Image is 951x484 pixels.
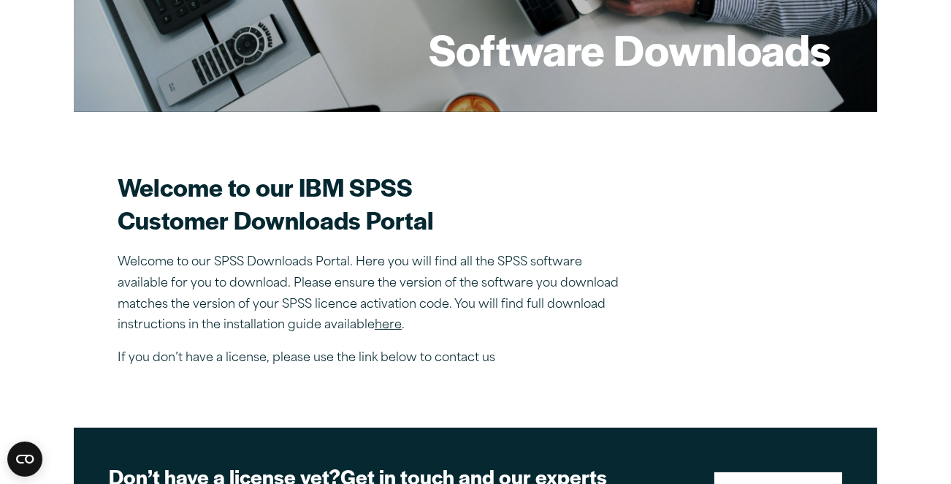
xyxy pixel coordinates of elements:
h1: Software Downloads [429,20,830,77]
p: Welcome to our SPSS Downloads Portal. Here you will find all the SPSS software available for you ... [118,252,629,336]
a: here [375,319,402,331]
h2: Welcome to our IBM SPSS Customer Downloads Portal [118,170,629,236]
button: Open CMP widget [7,442,42,477]
p: If you don’t have a license, please use the link below to contact us [118,348,629,369]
